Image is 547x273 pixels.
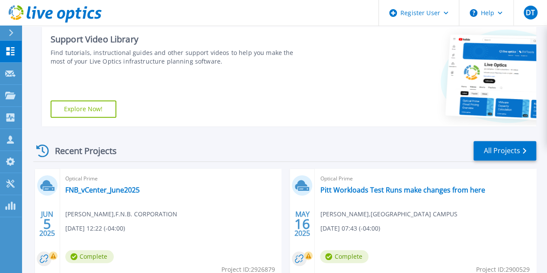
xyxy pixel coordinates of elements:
[320,224,380,233] span: [DATE] 07:43 (-04:00)
[65,174,276,183] span: Optical Prime
[320,209,457,219] span: [PERSON_NAME] , [GEOGRAPHIC_DATA] CAMPUS
[65,224,125,233] span: [DATE] 12:22 (-04:00)
[320,250,368,263] span: Complete
[39,208,55,240] div: JUN 2025
[51,100,116,118] a: Explore Now!
[65,186,140,194] a: FNB_vCenter_June2025
[65,250,114,263] span: Complete
[320,174,531,183] span: Optical Prime
[33,140,128,161] div: Recent Projects
[51,34,307,45] div: Support Video Library
[294,220,310,228] span: 16
[526,9,535,16] span: DT
[473,141,536,161] a: All Projects
[294,208,310,240] div: MAY 2025
[43,220,51,228] span: 5
[65,209,177,219] span: [PERSON_NAME] , F.N.B. CORPORATION
[51,48,307,66] div: Find tutorials, instructional guides and other support videos to help you make the most of your L...
[320,186,485,194] a: Pitt Workloads Test Runs make changes from here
